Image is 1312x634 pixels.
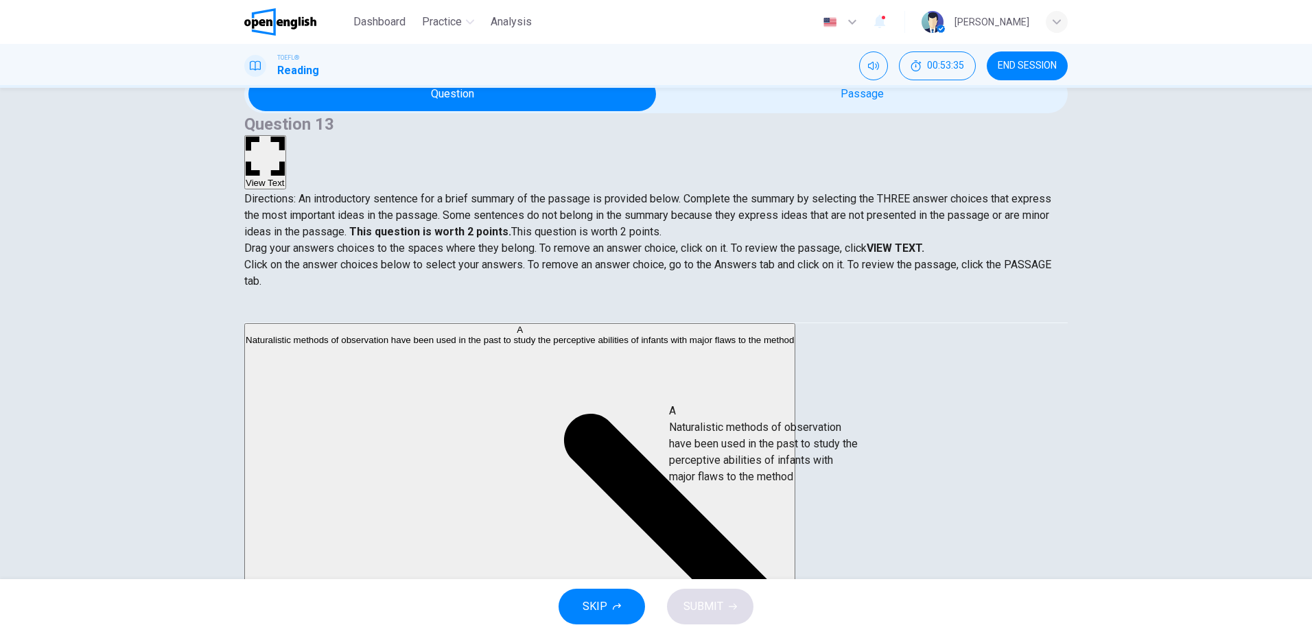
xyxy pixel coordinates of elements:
button: Dashboard [348,10,411,34]
h1: Reading [277,62,319,79]
h4: Question 13 [244,113,1068,135]
div: Hide [899,51,976,80]
div: [PERSON_NAME] [954,14,1029,30]
button: Analysis [485,10,537,34]
button: 00:53:35 [899,51,976,80]
div: Mute [859,51,888,80]
span: END SESSION [998,60,1057,71]
span: Practice [422,14,462,30]
div: Choose test type tabs [244,290,1068,322]
strong: VIEW TEXT. [867,242,924,255]
span: TOEFL® [277,53,299,62]
button: END SESSION [987,51,1068,80]
button: SKIP [559,589,645,624]
img: Profile picture [922,11,944,33]
span: 00:53:35 [927,60,964,71]
button: View Text [244,135,286,189]
strong: This question is worth 2 points. [347,225,511,238]
span: Dashboard [353,14,406,30]
p: Drag your answers choices to the spaces where they belong. To remove an answer choice, click on i... [244,240,1068,257]
p: Click on the answer choices below to select your answers. To remove an answer choice, go to the A... [244,257,1068,290]
img: en [821,17,839,27]
span: Analysis [491,14,532,30]
img: OpenEnglish logo [244,8,316,36]
span: Naturalistic methods of observation have been used in the past to study the perceptive abilities ... [246,335,794,345]
a: OpenEnglish logo [244,8,348,36]
button: Practice [417,10,480,34]
div: A [246,325,794,335]
span: Directions: An introductory sentence for a brief summary of the passage is provided below. Comple... [244,192,1051,238]
span: SKIP [583,597,607,616]
span: This question is worth 2 points. [511,225,661,238]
